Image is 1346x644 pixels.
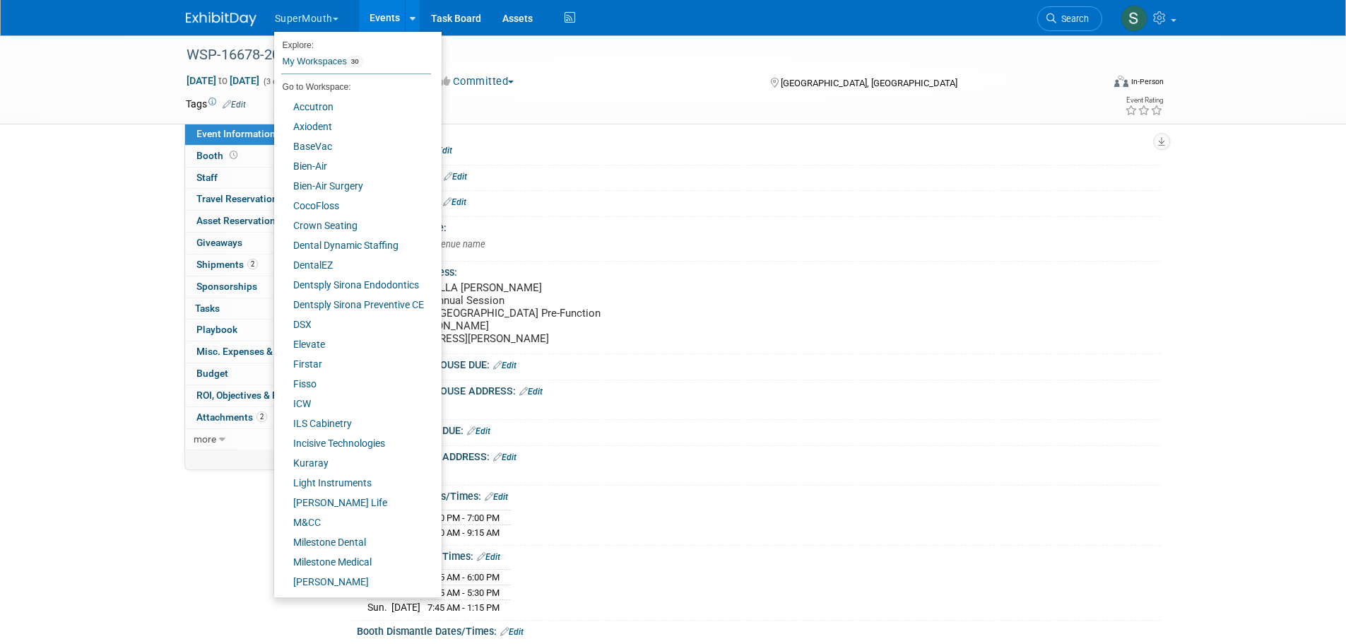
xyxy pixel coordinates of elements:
a: Dentsply Sirona Preventive CE [274,295,431,315]
a: DentalEZ [274,255,431,275]
a: Elevate [274,334,431,354]
td: [DATE] [391,600,420,615]
span: Asset Reservations [196,215,295,226]
a: ILS Cabinetry [274,414,431,433]
a: Bien-Air Surgery [274,176,431,196]
span: 7:45 AM - 1:15 PM [427,602,500,613]
a: Edit [500,627,524,637]
a: Crown Seating [274,216,431,235]
a: Asset Reservations7 [185,211,332,232]
span: 4:00 PM - 7:00 PM [427,513,500,523]
div: Event Website: [357,139,1161,158]
span: Giveaways [196,237,242,248]
span: Shipments [196,259,258,270]
a: [PERSON_NAME] [274,572,431,592]
div: In-Person [1130,76,1164,87]
a: Axiodent [274,117,431,136]
span: [GEOGRAPHIC_DATA], [GEOGRAPHIC_DATA] [781,78,957,88]
div: Event Format [1019,74,1164,95]
pre: HILTON LA JOLLA [PERSON_NAME] WSP/AMED Annual Session Supermouth /[GEOGRAPHIC_DATA] Pre-Function ... [372,281,676,345]
a: Giveaways [185,233,332,254]
span: more [194,433,216,445]
img: Samantha Meyers [1121,5,1147,32]
a: Edit [467,426,490,436]
span: Booth not reserved yet [227,150,240,160]
a: Staff [185,168,332,189]
div: Booth Dismantle Dates/Times: [357,621,1161,639]
div: Booth Set-up Dates/Times: [357,486,1161,504]
button: Committed [435,74,519,89]
div: ADVANCE WAREHOUSE ADDRESS: [357,380,1161,399]
a: Edit [223,100,246,110]
a: Incisive Technologies [274,433,431,453]
span: Budget [196,368,228,379]
li: Go to Workspace: [274,78,431,96]
span: Event Information [196,128,276,139]
a: ROI, Objectives & ROO [185,385,332,406]
a: Bien-Air [274,156,431,176]
a: Dental Dynamic Staffing [274,235,431,255]
a: Budget [185,363,332,385]
a: M&CC [274,513,431,532]
a: Event Information [185,124,332,145]
a: Misc. Expenses & Credits [185,341,332,363]
img: Format-Inperson.png [1114,76,1128,87]
td: Sun. [367,600,391,615]
a: Edit [443,197,466,207]
span: 7:00 AM - 9:15 AM [427,527,500,538]
a: BaseVac [274,136,431,156]
a: Edit [429,146,452,156]
a: Booth [185,146,332,167]
a: Search [1037,6,1102,31]
div: DIRECT SHIPPING ADDRESS: [357,446,1161,464]
span: Tasks [195,303,220,314]
td: Tags [186,97,246,111]
span: Attachments [196,411,267,423]
span: [DATE] [DATE] [186,74,260,87]
a: Fisso [274,374,431,394]
img: ExhibitDay [186,12,256,26]
span: Playbook [196,324,237,335]
a: Milestone Medical [274,552,431,572]
a: Milestone Dental [274,532,431,552]
span: (3 days) [262,77,292,86]
a: Shipments2 [185,254,332,276]
a: Firstar [274,354,431,374]
span: 7:45 AM - 6:00 PM [427,572,500,582]
a: Attachments2 [185,407,332,428]
a: Edit [493,452,516,462]
a: [PERSON_NAME] Life [274,493,431,513]
div: Exhibitor Website: [357,165,1161,184]
a: Dentsply Sirona Endodontics [274,275,431,295]
div: Event Venue Name: [357,217,1161,235]
span: 7:45 AM - 5:30 PM [427,587,500,598]
a: CocoFloss [274,196,431,216]
a: Edit [477,552,500,562]
div: WSP-16678-2025 Supermouth [182,42,1081,68]
span: ROI, Objectives & ROO [196,390,291,401]
span: to [216,75,230,86]
div: Show Forms Due:: [357,191,1161,209]
a: Kuraray [274,453,431,473]
a: Edit [485,492,508,502]
span: Search [1056,13,1089,24]
a: Playbook [185,320,332,341]
span: Staff [196,172,218,183]
a: Edit [519,387,543,397]
div: Event Venue Address: [357,262,1161,279]
a: Accutron [274,97,431,117]
a: ICW [274,394,431,414]
div: ADVANCE WAREHOUSE DUE: [357,354,1161,373]
a: Light Instruments [274,473,431,493]
a: Sponsorships [185,276,332,298]
span: Travel Reservations [196,193,283,204]
span: 2 [247,259,258,269]
span: Misc. Expenses & Credits [196,346,307,357]
a: Tasks [185,298,332,320]
span: Sponsorships [196,281,257,292]
a: My Workspaces30 [281,49,431,74]
li: Explore: [274,37,431,49]
a: Edit [493,361,516,370]
a: more [185,429,332,450]
a: Odne [274,592,431,611]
